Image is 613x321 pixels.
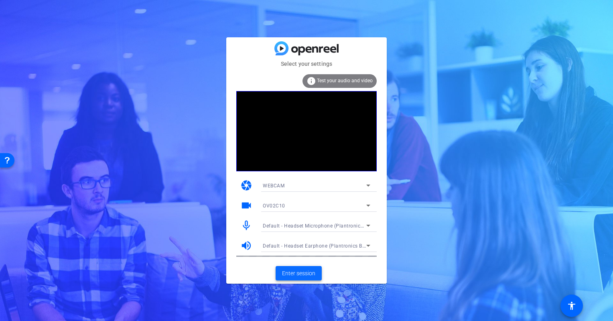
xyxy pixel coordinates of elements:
[226,59,387,68] mat-card-subtitle: Select your settings
[263,183,284,189] span: WEBCAM
[240,219,252,232] mat-icon: mic_none
[240,179,252,191] mat-icon: camera
[240,199,252,211] mat-icon: videocam
[274,41,339,55] img: blue-gradient.svg
[276,266,322,280] button: Enter session
[263,242,412,249] span: Default - Headset Earphone (Plantronics Blackwire 5210 Series)
[317,78,373,83] span: Test your audio and video
[567,301,576,311] mat-icon: accessibility
[306,76,316,86] mat-icon: info
[263,203,285,209] span: OV02C10
[263,222,417,229] span: Default - Headset Microphone (Plantronics Blackwire 5210 Series)
[282,269,315,278] span: Enter session
[240,240,252,252] mat-icon: volume_up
